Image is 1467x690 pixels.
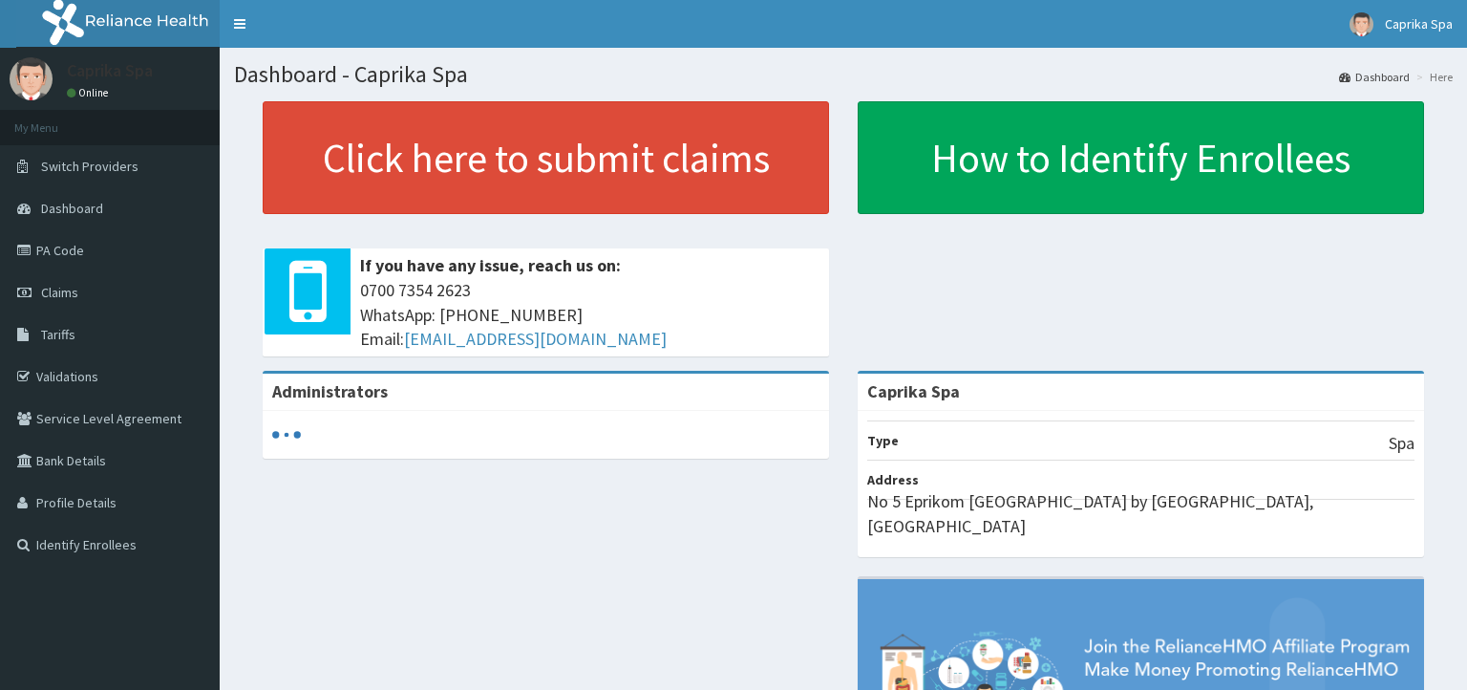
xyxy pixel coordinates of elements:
b: Administrators [272,380,388,402]
p: Caprika Spa [67,62,153,79]
b: If you have any issue, reach us on: [360,254,621,276]
img: User Image [10,57,53,100]
span: Caprika Spa [1385,15,1453,32]
p: No 5 Eprikom [GEOGRAPHIC_DATA] by [GEOGRAPHIC_DATA], [GEOGRAPHIC_DATA] [867,489,1414,538]
strong: Caprika Spa [867,380,960,402]
a: How to Identify Enrollees [858,101,1424,214]
img: User Image [1350,12,1373,36]
li: Here [1412,69,1453,85]
a: Click here to submit claims [263,101,829,214]
b: Type [867,432,899,449]
span: Tariffs [41,326,75,343]
b: Address [867,471,919,488]
span: Switch Providers [41,158,138,175]
span: Claims [41,284,78,301]
span: 0700 7354 2623 WhatsApp: [PHONE_NUMBER] Email: [360,278,819,352]
a: Dashboard [1339,69,1410,85]
a: Online [67,86,113,99]
span: Dashboard [41,200,103,217]
p: Spa [1389,431,1414,456]
h1: Dashboard - Caprika Spa [234,62,1453,87]
svg: audio-loading [272,420,301,449]
a: [EMAIL_ADDRESS][DOMAIN_NAME] [404,328,667,350]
